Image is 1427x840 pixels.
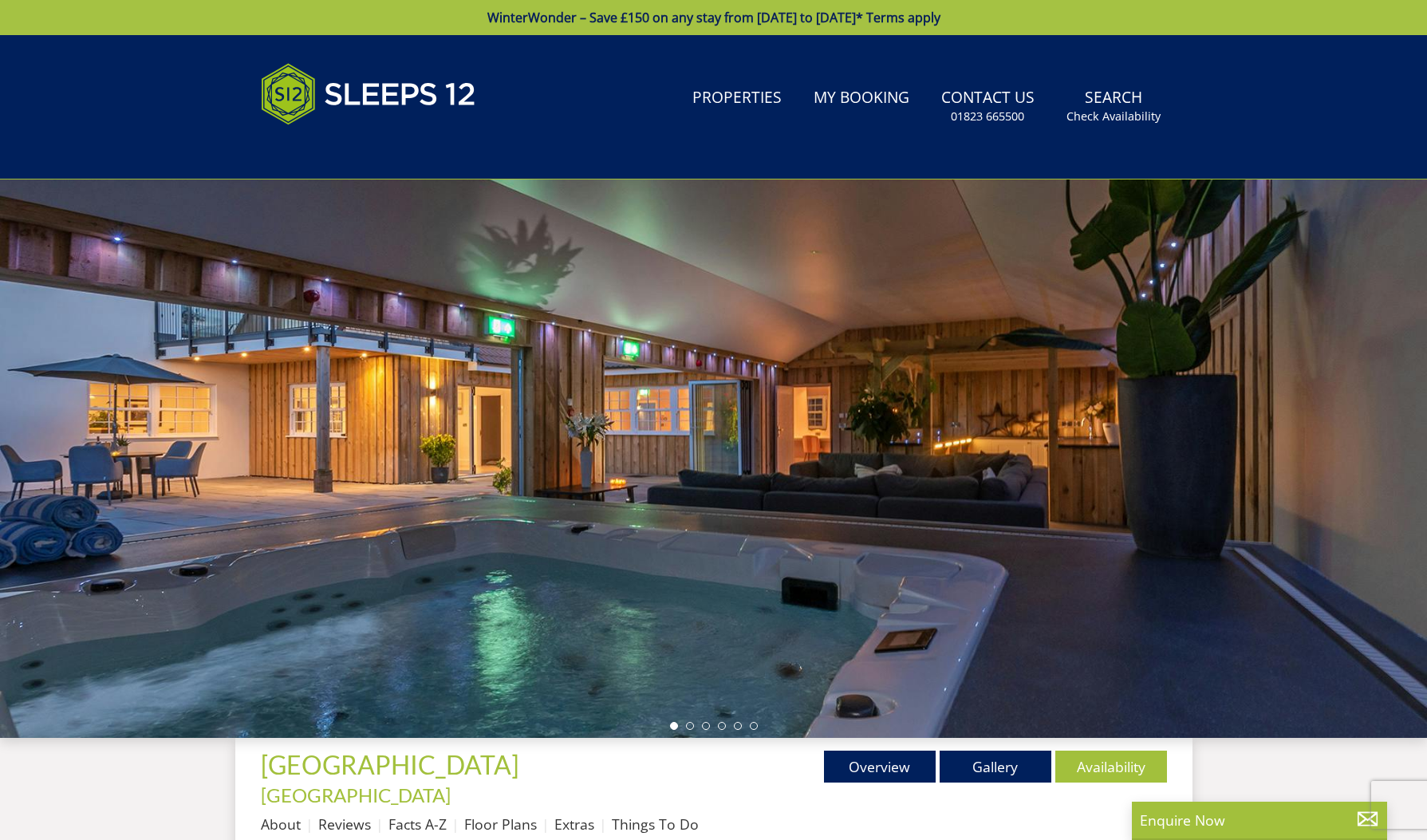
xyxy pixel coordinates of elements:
span: [GEOGRAPHIC_DATA] [261,749,519,780]
small: 01823 665500 [951,108,1024,124]
a: Extras [554,814,594,834]
a: Gallery [940,751,1051,783]
a: Facts A-Z [388,814,447,834]
a: Properties [686,81,788,116]
a: SearchCheck Availability [1060,81,1167,132]
a: Contact Us01823 665500 [935,81,1041,132]
a: Availability [1055,751,1167,783]
a: [GEOGRAPHIC_DATA] [261,749,524,780]
a: [GEOGRAPHIC_DATA] [261,783,451,806]
a: My Booking [807,81,916,116]
small: Check Availability [1066,108,1161,124]
iframe: Customer reviews powered by Trustpilot [253,144,420,157]
p: Enquire Now [1140,810,1379,830]
a: Things To Do [612,814,699,834]
a: Reviews [318,814,371,834]
a: Overview [824,751,936,783]
a: About [261,814,301,834]
img: Sleeps 12 [261,54,476,134]
a: Floor Plans [464,814,537,834]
